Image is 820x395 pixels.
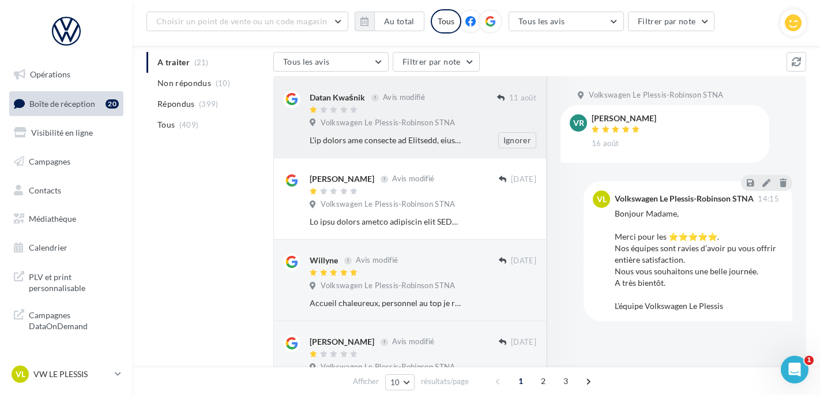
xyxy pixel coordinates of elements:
span: Choisir un point de vente ou un code magasin [156,16,327,26]
span: Avis modifié [383,93,425,102]
a: PLV et print personnalisable [7,264,126,299]
span: Médiathèque [29,214,76,223]
a: Calendrier [7,236,126,260]
span: VL [597,193,607,205]
a: Campagnes DataOnDemand [7,303,126,337]
span: Campagnes [29,156,70,166]
span: Afficher [353,376,379,387]
span: Vr [573,117,584,129]
div: L’ip dolors ame consecte ad Elitsedd, eius temporinc : utl etd magnaa enimadmini v q’nostrudex ul... [310,135,461,146]
a: Opérations [7,62,126,87]
a: Médiathèque [7,207,126,231]
div: [PERSON_NAME] [310,173,374,185]
span: 11 août [509,93,536,103]
span: Tous les avis [283,57,330,66]
span: (409) [179,120,199,129]
button: Au total [374,12,424,31]
span: Répondus [157,98,195,110]
button: Ignorer [498,132,536,148]
span: résultats/page [421,376,469,387]
a: Campagnes [7,150,126,174]
a: VL VW LE PLESSIS [9,363,123,385]
span: Campagnes DataOnDemand [29,307,119,332]
span: VL [16,368,25,380]
span: Tous les avis [518,16,565,26]
span: Boîte de réception [29,98,95,108]
span: 16 août [592,139,619,149]
span: Visibilité en ligne [31,128,93,137]
span: Volkswagen Le Plessis-Robinson STNA [321,362,455,372]
button: Au total [355,12,424,31]
button: Tous les avis [509,12,624,31]
span: 14:15 [758,195,779,203]
div: 20 [106,99,119,109]
span: (399) [199,99,219,109]
button: Choisir un point de vente ou un code magasin [146,12,348,31]
span: 3 [556,372,575,390]
span: Avis modifié [356,256,398,265]
span: Volkswagen Le Plessis-Robinson STNA [321,281,455,291]
span: Volkswagen Le Plessis-Robinson STNA [321,199,455,210]
span: 1 [804,356,814,365]
span: [DATE] [511,337,536,348]
span: (10) [216,79,230,88]
a: Boîte de réception20 [7,91,126,116]
button: 10 [385,374,415,390]
span: PLV et print personnalisable [29,269,119,294]
button: Filtrer par note [393,52,480,72]
span: Calendrier [29,243,67,252]
div: Accueil chaleureux, personnel au top je recommande [310,297,461,309]
div: [PERSON_NAME] [310,336,374,348]
span: 10 [390,378,400,387]
span: [DATE] [511,256,536,266]
div: Tous [431,9,461,33]
div: Volkswagen Le Plessis-Robinson STNA [615,195,754,203]
span: Tous [157,119,175,131]
span: Avis modifié [392,174,434,184]
span: Opérations [30,69,70,79]
a: Contacts [7,178,126,203]
span: [DATE] [511,174,536,185]
div: Datan Kwaśnik [310,92,365,103]
span: 1 [511,372,530,390]
p: VW LE PLESSIS [33,368,110,380]
a: Visibilité en ligne [7,121,126,145]
div: Bonjour Madame, Merci pour les ⭐⭐⭐⭐⭐. Nos équipes sont ravies d’avoir pu vous offrir entière sati... [615,208,783,312]
div: [PERSON_NAME] [592,114,656,122]
div: Lo ipsu dolors ametco adipiscin elit SEDD ei Tempori Utlabore. E'do ma ali enimadmi veniamquis no... [310,216,461,228]
button: Filtrer par note [628,12,715,31]
button: Tous les avis [273,52,389,72]
span: Contacts [29,185,61,195]
div: Willyne [310,255,338,266]
span: Non répondus [157,77,211,89]
span: Volkswagen Le Plessis-Robinson STNA [321,118,455,128]
iframe: Intercom live chat [781,356,808,383]
span: Avis modifié [392,337,434,346]
span: 2 [534,372,552,390]
span: Volkswagen Le Plessis-Robinson STNA [589,90,723,100]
